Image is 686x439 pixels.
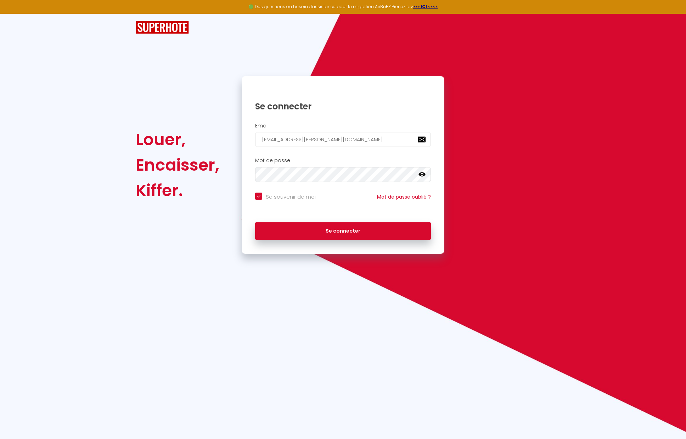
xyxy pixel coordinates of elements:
[255,158,431,164] h2: Mot de passe
[136,21,189,34] img: SuperHote logo
[136,127,219,152] div: Louer,
[136,178,219,203] div: Kiffer.
[413,4,438,10] a: >>> ICI <<<<
[255,132,431,147] input: Ton Email
[255,222,431,240] button: Se connecter
[377,193,431,200] a: Mot de passe oublié ?
[255,123,431,129] h2: Email
[255,101,431,112] h1: Se connecter
[136,152,219,178] div: Encaisser,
